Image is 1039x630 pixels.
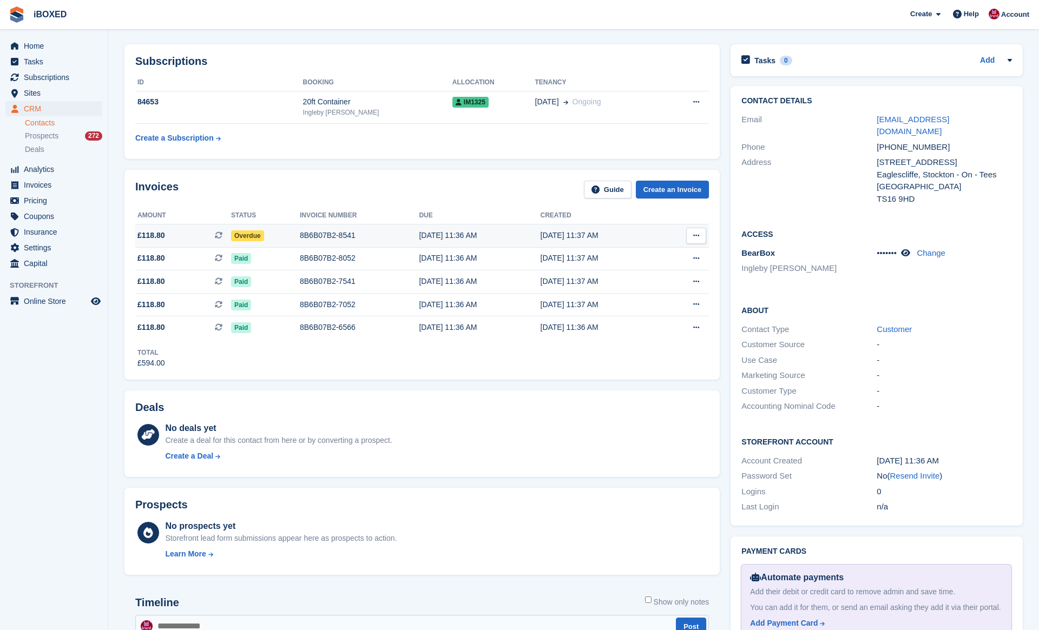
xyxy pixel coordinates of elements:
div: [DATE] 11:37 AM [541,230,662,241]
div: Contact Type [741,323,877,336]
span: £118.80 [137,230,165,241]
div: No [877,470,1012,482]
a: Add [980,55,995,67]
a: menu [5,101,102,116]
div: [PHONE_NUMBER] [877,141,1012,154]
span: Deals [25,144,44,155]
span: Coupons [24,209,89,224]
div: 0 [877,486,1012,498]
div: [GEOGRAPHIC_DATA] [877,181,1012,193]
span: Analytics [24,162,89,177]
span: ( ) [887,471,943,480]
span: BearBox [741,248,775,257]
div: 272 [85,131,102,141]
div: [STREET_ADDRESS] [877,156,1012,169]
h2: About [741,304,1012,315]
h2: Deals [135,401,164,414]
th: Amount [135,207,231,224]
div: Storefront lead form submissions appear here as prospects to action. [165,533,397,544]
a: menu [5,193,102,208]
span: Invoices [24,177,89,193]
div: 8B6B07B2-8541 [300,230,419,241]
span: Insurance [24,224,89,240]
th: Allocation [452,74,535,91]
a: Customer [877,324,912,334]
span: Paid [231,253,251,264]
span: Online Store [24,294,89,309]
a: menu [5,240,102,255]
a: Preview store [89,295,102,308]
div: Automate payments [750,571,1003,584]
div: You can add it for them, or send an email asking they add it via their portal. [750,602,1003,613]
div: Eaglescliffe, Stockton - On - Tees [877,169,1012,181]
h2: Payment cards [741,547,1012,556]
th: Created [541,207,662,224]
span: Help [964,9,979,19]
span: £118.80 [137,322,165,333]
a: Prospects 272 [25,130,102,142]
span: [DATE] [535,96,559,108]
div: [DATE] 11:36 AM [419,299,540,310]
h2: Contact Details [741,97,1012,105]
a: menu [5,85,102,101]
span: Home [24,38,89,54]
span: Paid [231,276,251,287]
img: stora-icon-8386f47178a22dfd0bd8f6a31ec36ba5ce8667c1dd55bd0f319d3a0aa187defe.svg [9,6,25,23]
div: 84653 [135,96,303,108]
span: Paid [231,300,251,310]
div: Password Set [741,470,877,482]
div: £594.00 [137,357,165,369]
div: Accounting Nominal Code [741,400,877,413]
span: £118.80 [137,253,165,264]
div: [DATE] 11:36 AM [877,455,1012,467]
span: Tasks [24,54,89,69]
div: [DATE] 11:37 AM [541,299,662,310]
div: Customer Source [741,339,877,351]
span: Pricing [24,193,89,208]
span: Account [1001,9,1029,20]
a: Resend Invite [890,471,940,480]
div: 8B6B07B2-7541 [300,276,419,287]
div: [DATE] 11:36 AM [419,230,540,241]
div: 8B6B07B2-7052 [300,299,419,310]
span: Subscriptions [24,70,89,85]
div: TS16 9HD [877,193,1012,205]
th: Tenancy [535,74,665,91]
div: Logins [741,486,877,498]
a: Deals [25,144,102,155]
div: Email [741,114,877,138]
div: Create a Subscription [135,132,214,144]
div: Customer Type [741,385,877,397]
h2: Invoices [135,181,179,198]
span: Prospects [25,131,58,141]
th: Invoice number [300,207,419,224]
span: Overdue [231,230,264,241]
a: iBOXED [29,5,71,23]
h2: Tasks [754,56,775,65]
div: Marketing Source [741,369,877,382]
a: menu [5,70,102,85]
img: Amanda Forder [989,9,999,19]
div: [DATE] 11:36 AM [419,276,540,287]
li: Ingleby [PERSON_NAME] [741,262,877,275]
a: menu [5,162,102,177]
h2: Prospects [135,499,188,511]
a: menu [5,38,102,54]
a: Create a Subscription [135,128,221,148]
span: £118.80 [137,276,165,287]
div: Create a Deal [165,450,213,462]
div: [DATE] 11:36 AM [419,322,540,333]
div: Add their debit or credit card to remove admin and save time. [750,586,1003,598]
div: n/a [877,501,1012,513]
div: Last Login [741,501,877,513]
h2: Access [741,228,1012,239]
div: - [877,339,1012,351]
div: [DATE] 11:36 AM [419,253,540,264]
div: No prospects yet [165,520,397,533]
a: menu [5,209,102,224]
a: menu [5,54,102,69]
div: - [877,400,1012,413]
span: IM1325 [452,97,489,108]
div: Add Payment Card [750,618,818,629]
a: [EMAIL_ADDRESS][DOMAIN_NAME] [877,115,949,136]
